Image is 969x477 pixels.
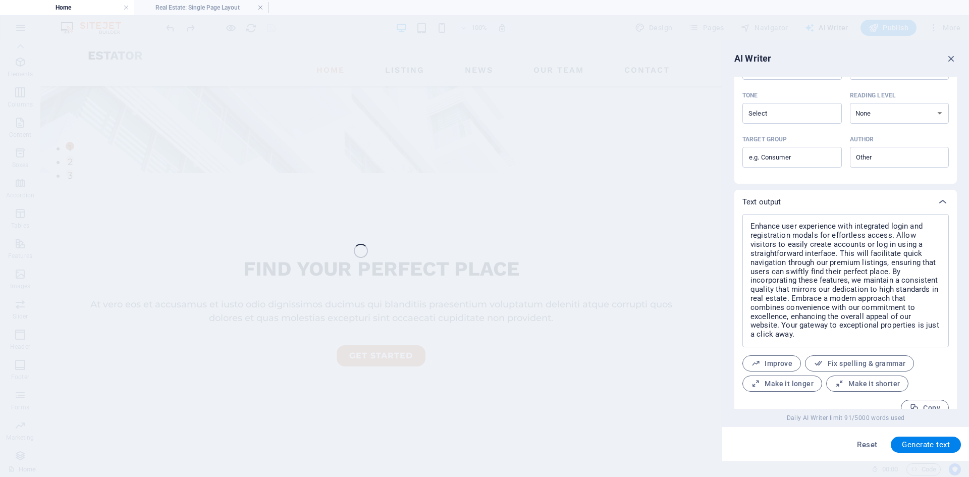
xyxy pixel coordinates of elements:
select: Reading level [850,103,949,124]
span: Daily AI Writer limit 91/5000 words used [787,414,905,422]
input: AuthorClear [853,150,930,165]
button: Reset [851,437,883,453]
div: Text output [734,190,957,214]
p: Tone [742,91,758,99]
button: Make it shorter [826,376,908,392]
div: Text output [734,214,957,424]
span: Copy [909,403,940,413]
textarea: Enhance user experience with integrated login and registration modals for effortless access. Allo... [747,219,944,342]
h6: AI Writer [734,52,771,65]
button: 1 [25,101,34,110]
h4: Real Estate: Single Page Layout [134,2,268,13]
button: 2 [25,115,34,124]
button: Improve [742,355,801,372]
p: Target group [742,135,787,143]
button: 3 [25,129,34,137]
input: ToneClear [745,106,822,121]
button: Copy [901,400,949,416]
p: Text output [742,197,781,207]
span: Improve [751,359,792,368]
span: Make it longer [751,379,814,389]
p: Author [850,135,874,143]
span: Generate text [902,441,950,449]
button: Generate text [891,437,961,453]
button: Make it longer [742,376,822,392]
span: Reset [857,441,877,449]
p: Reading level [850,91,896,99]
span: Fix spelling & grammar [814,359,905,368]
button: Fix spelling & grammar [805,355,914,372]
input: Target group [742,149,842,166]
span: Make it shorter [835,379,900,389]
